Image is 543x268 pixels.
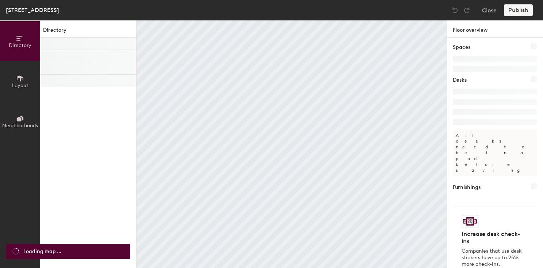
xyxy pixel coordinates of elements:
[453,43,470,51] h1: Spaces
[453,129,537,176] p: All desks need to be in a pod before saving
[451,7,459,14] img: Undo
[40,26,136,38] h1: Directory
[463,7,470,14] img: Redo
[447,20,543,38] h1: Floor overview
[482,4,497,16] button: Close
[462,248,524,268] p: Companies that use desk stickers have up to 25% more check-ins.
[2,123,38,129] span: Neighborhoods
[136,20,447,268] canvas: Map
[453,183,481,191] h1: Furnishings
[462,230,524,245] h4: Increase desk check-ins
[12,82,28,89] span: Layout
[453,76,467,84] h1: Desks
[462,215,478,228] img: Sticker logo
[23,248,61,256] span: Loading map ...
[6,5,59,15] div: [STREET_ADDRESS]
[9,42,31,48] span: Directory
